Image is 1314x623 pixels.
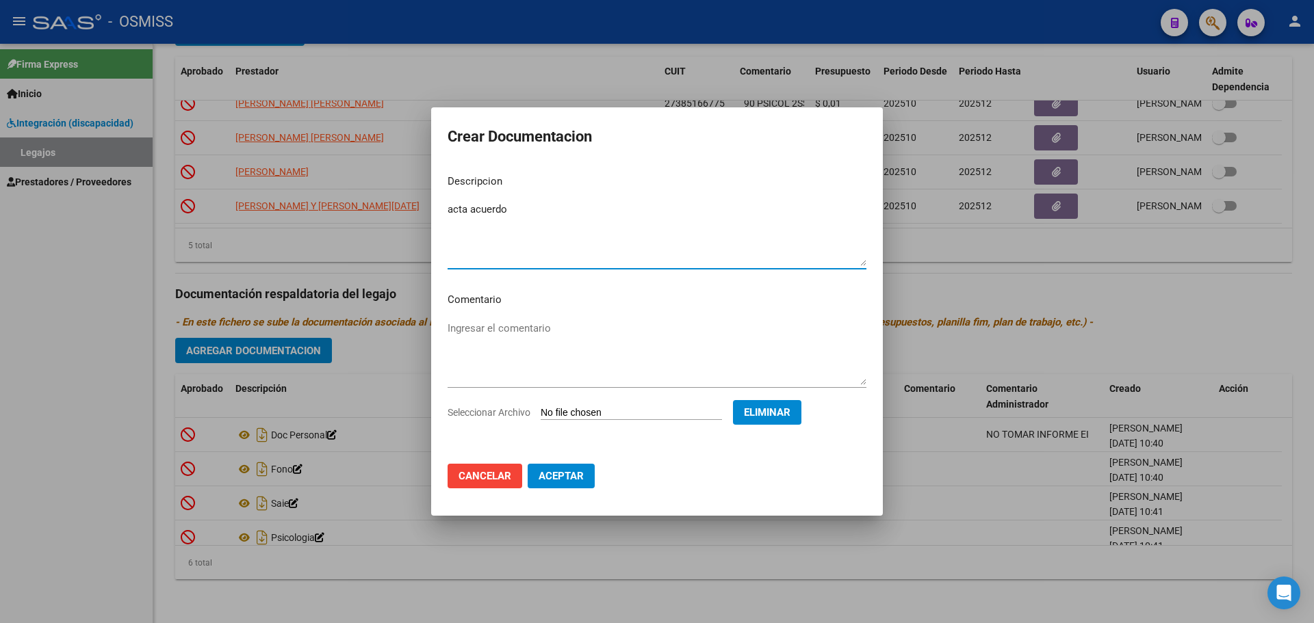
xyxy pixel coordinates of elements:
button: Eliminar [733,400,801,425]
p: Descripcion [448,174,866,189]
span: Eliminar [744,406,790,419]
button: Aceptar [528,464,595,488]
span: Seleccionar Archivo [448,407,530,418]
button: Cancelar [448,464,522,488]
div: Open Intercom Messenger [1267,576,1300,609]
span: Cancelar [459,470,511,482]
span: Aceptar [539,470,584,482]
h2: Crear Documentacion [448,124,866,150]
p: Comentario [448,292,866,308]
